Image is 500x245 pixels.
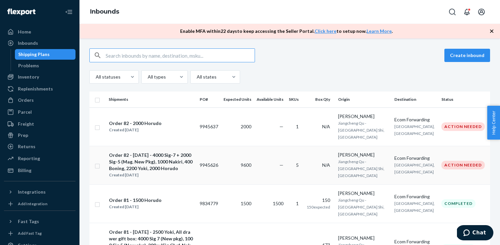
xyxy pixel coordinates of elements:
[18,62,39,69] div: Problems
[197,107,221,146] td: 9945637
[394,238,436,245] div: Ecom Forwarding
[62,5,75,19] button: Close Navigation
[18,40,38,46] div: Inbounds
[487,106,500,140] button: Help Center
[109,127,162,133] div: Created [DATE]
[18,74,39,80] div: Inventory
[394,162,435,174] span: [GEOGRAPHIC_DATA], [GEOGRAPHIC_DATA]
[439,92,490,107] th: Status
[279,124,283,129] span: —
[254,92,286,107] th: Available Units
[304,92,335,107] th: Box Qty
[338,198,384,216] span: Jiangcheng Qu - [GEOGRAPHIC_DATA] Shi, [GEOGRAPHIC_DATA]
[106,92,197,107] th: Shipments
[322,124,330,129] span: N/A
[4,187,75,197] button: Integrations
[18,230,42,236] div: Add Fast Tag
[109,172,194,178] div: Created [DATE]
[296,162,299,168] span: 5
[15,60,76,71] a: Problems
[394,155,436,161] div: Ecom Forwarding
[394,193,436,200] div: Ecom Forwarding
[18,86,53,92] div: Replenishments
[392,92,439,107] th: Destination
[444,49,490,62] button: Create inbound
[279,162,283,168] span: —
[296,124,299,129] span: 1
[394,124,435,136] span: [GEOGRAPHIC_DATA], [GEOGRAPHIC_DATA]
[273,201,283,206] span: 1500
[338,113,389,120] div: [PERSON_NAME]
[394,116,436,123] div: Ecom Forwarding
[4,165,75,176] a: Billing
[4,72,75,82] a: Inventory
[197,146,221,184] td: 9945626
[18,189,46,195] div: Integrations
[18,109,32,115] div: Parcel
[338,190,389,197] div: [PERSON_NAME]
[147,74,148,80] input: All types
[180,28,393,34] p: Enable MFA within 22 days to keep accessing the Seller Portal. to setup now. .
[221,92,254,107] th: Expected Units
[338,121,384,140] span: Jiangcheng Qu - [GEOGRAPHIC_DATA] Shi, [GEOGRAPHIC_DATA]
[307,197,330,204] div: 150
[394,201,435,213] span: [GEOGRAPHIC_DATA], [GEOGRAPHIC_DATA]
[338,159,384,178] span: Jiangcheng Qu - [GEOGRAPHIC_DATA] Shi, [GEOGRAPHIC_DATA]
[367,28,392,34] a: Learn More
[18,167,31,174] div: Billing
[441,122,485,131] div: Action Needed
[4,95,75,105] a: Orders
[196,74,197,80] input: All states
[18,97,34,103] div: Orders
[441,161,485,169] div: Action Needed
[460,5,474,19] button: Open notifications
[18,201,47,207] div: Add Integration
[4,27,75,37] a: Home
[4,229,75,237] a: Add Fast Tag
[446,5,459,19] button: Open Search Box
[335,92,392,107] th: Origin
[109,204,162,210] div: Created [DATE]
[307,205,330,210] span: 150 expected
[4,130,75,141] a: Prep
[4,200,75,208] a: Add Integration
[109,120,162,127] div: Order 82 - 2000 Horudo
[95,74,96,80] input: All statuses
[315,28,336,34] a: Click here
[18,121,34,127] div: Freight
[106,49,255,62] input: Search inbounds by name, destination, msku...
[241,124,251,129] span: 2000
[322,162,330,168] span: N/A
[4,107,75,117] a: Parcel
[109,152,194,172] div: Order 82 - [DATE] - 4000 Sig-7 + 2000 Sig-5 (Mag. New Pkg), 1000 Nakiri, 400 Boning, 2200 Yoki, 2...
[338,152,389,158] div: [PERSON_NAME]
[4,84,75,94] a: Replenishments
[90,8,119,15] a: Inbounds
[197,184,221,223] td: 9834779
[18,132,28,139] div: Prep
[296,201,299,206] span: 1
[18,218,39,225] div: Fast Tags
[109,197,162,204] div: Order 81 - 1500 Horudo
[4,141,75,152] a: Returns
[18,29,31,35] div: Home
[4,38,75,48] a: Inbounds
[18,143,35,150] div: Returns
[197,92,221,107] th: PO#
[4,216,75,227] button: Fast Tags
[85,2,125,22] ol: breadcrumbs
[7,9,35,15] img: Flexport logo
[18,155,40,162] div: Reporting
[18,51,50,58] div: Shipping Plans
[441,199,475,208] div: Completed
[475,5,488,19] button: Open account menu
[4,119,75,129] a: Freight
[241,162,251,168] span: 9600
[457,225,493,242] iframe: Opens a widget where you can chat to one of our agents
[4,153,75,164] a: Reporting
[338,235,389,241] div: [PERSON_NAME]
[286,92,304,107] th: SKUs
[241,201,251,206] span: 1500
